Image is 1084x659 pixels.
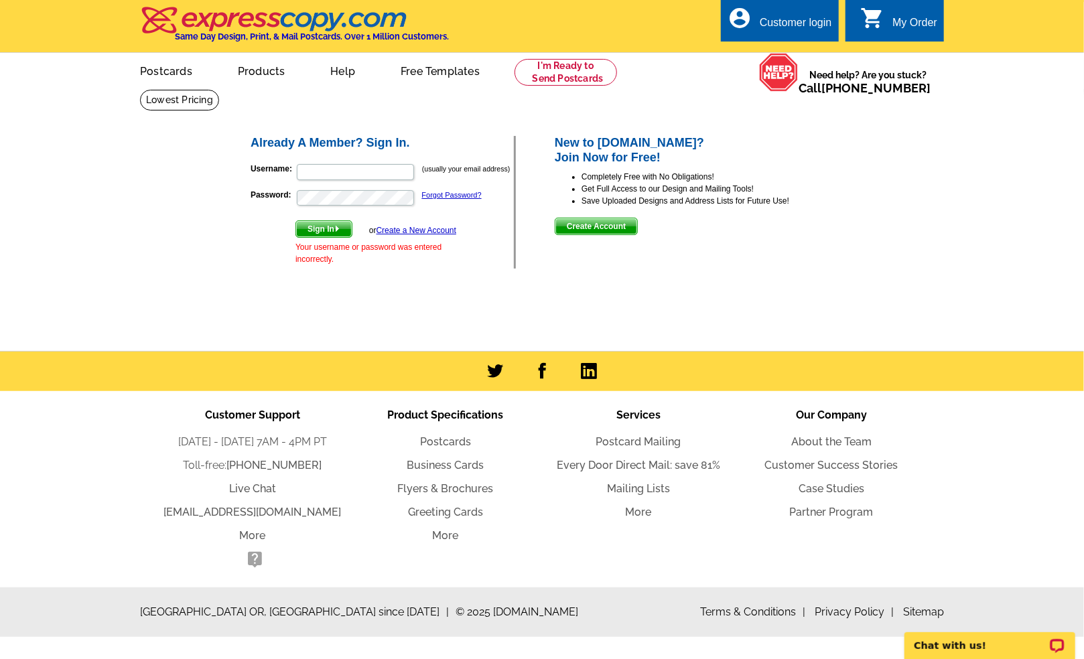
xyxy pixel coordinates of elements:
[860,15,937,31] a: shopping_cart My Order
[433,529,459,542] a: More
[700,605,805,618] a: Terms & Conditions
[799,482,864,495] a: Case Studies
[379,54,501,86] a: Free Templates
[251,163,295,175] label: Username:
[119,54,214,86] a: Postcards
[388,409,504,421] span: Product Specifications
[156,457,349,473] li: Toll-free:
[205,409,300,421] span: Customer Support
[790,506,874,518] a: Partner Program
[799,68,937,95] span: Need help? Are you stuck?
[607,482,670,495] a: Mailing Lists
[422,165,510,173] small: (usually your email address)
[422,191,482,199] a: Forgot Password?
[295,241,456,265] div: Your username or password was entered incorrectly.
[799,81,931,95] span: Call
[334,226,340,232] img: button-next-arrow-white.png
[140,604,449,620] span: [GEOGRAPHIC_DATA] OR, [GEOGRAPHIC_DATA] since [DATE]
[626,506,652,518] a: More
[728,6,752,30] i: account_circle
[156,434,349,450] li: [DATE] - [DATE] 7AM - 4PM PT
[420,435,471,448] a: Postcards
[896,617,1084,659] iframe: LiveChat chat widget
[860,6,884,30] i: shopping_cart
[555,218,638,235] button: Create Account
[892,17,937,35] div: My Order
[295,220,352,238] button: Sign In
[728,15,832,31] a: account_circle Customer login
[309,54,377,86] a: Help
[557,459,720,471] a: Every Door Direct Mail: save 81%
[555,218,637,234] span: Create Account
[759,53,799,92] img: help
[582,171,835,183] li: Completely Free with No Obligations!
[456,604,578,620] span: © 2025 [DOMAIN_NAME]
[616,409,661,421] span: Services
[296,221,352,237] span: Sign In
[398,482,494,495] a: Flyers & Brochures
[582,195,835,207] li: Save Uploaded Designs and Address Lists for Future Use!
[140,16,449,42] a: Same Day Design, Print, & Mail Postcards. Over 1 Million Customers.
[760,17,832,35] div: Customer login
[596,435,681,448] a: Postcard Mailing
[240,529,266,542] a: More
[229,482,276,495] a: Live Chat
[796,409,867,421] span: Our Company
[227,459,322,471] a: [PHONE_NUMBER]
[555,136,835,165] h2: New to [DOMAIN_NAME]? Join Now for Free!
[369,224,456,236] div: or
[377,226,456,235] a: Create a New Account
[815,605,894,618] a: Privacy Policy
[164,506,342,518] a: [EMAIL_ADDRESS][DOMAIN_NAME]
[407,459,484,471] a: Business Cards
[251,189,295,201] label: Password:
[582,183,835,195] li: Get Full Access to our Design and Mailing Tools!
[408,506,483,518] a: Greeting Cards
[175,31,449,42] h4: Same Day Design, Print, & Mail Postcards. Over 1 Million Customers.
[251,136,514,151] h2: Already A Member? Sign In.
[765,459,898,471] a: Customer Success Stories
[791,435,872,448] a: About the Team
[216,54,307,86] a: Products
[903,605,944,618] a: Sitemap
[821,81,931,95] a: [PHONE_NUMBER]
